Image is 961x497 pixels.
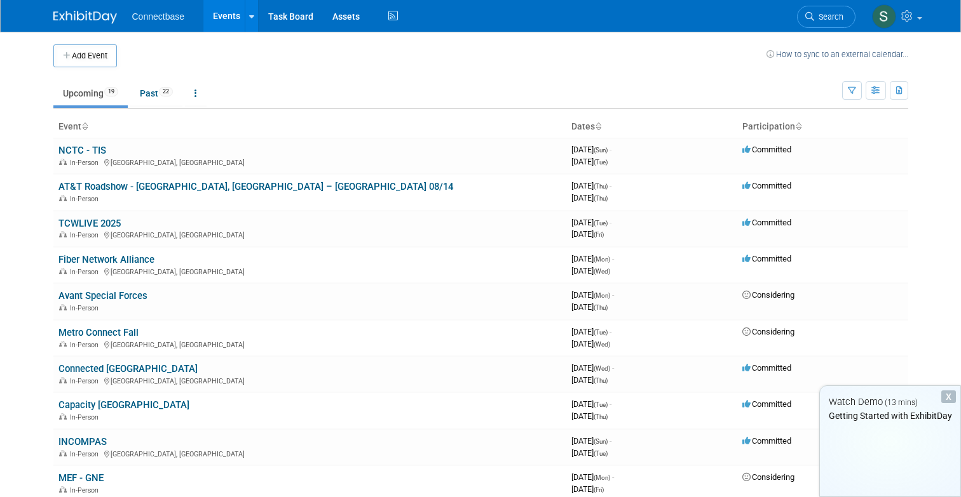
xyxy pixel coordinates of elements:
span: [DATE] [571,448,608,458]
span: - [612,254,614,263]
span: In-Person [70,450,102,458]
img: In-Person Event [59,486,67,493]
span: (Tue) [594,450,608,457]
img: In-Person Event [59,377,67,383]
div: Watch Demo [820,395,960,409]
span: [DATE] [571,181,611,190]
img: In-Person Event [59,268,67,274]
span: [DATE] [571,302,608,312]
span: Committed [742,436,791,446]
span: [DATE] [571,472,614,482]
a: Search [797,6,855,28]
span: In-Person [70,195,102,203]
span: Considering [742,327,794,336]
img: In-Person Event [59,413,67,420]
span: Search [814,12,843,22]
div: Dismiss [941,390,956,403]
span: - [610,218,611,227]
a: INCOMPAS [58,436,107,447]
span: (Thu) [594,377,608,384]
span: Committed [742,363,791,373]
span: - [610,436,611,446]
span: [DATE] [571,484,604,494]
span: [DATE] [571,327,611,336]
div: [GEOGRAPHIC_DATA], [GEOGRAPHIC_DATA] [58,375,561,385]
span: Committed [742,181,791,190]
img: In-Person Event [59,341,67,347]
a: Fiber Network Alliance [58,254,154,265]
img: Shivani York [872,4,896,29]
img: In-Person Event [59,304,67,310]
span: [DATE] [571,339,610,348]
span: [DATE] [571,254,614,263]
a: Upcoming19 [53,81,128,105]
span: (Tue) [594,401,608,408]
span: (Sun) [594,438,608,445]
img: In-Person Event [59,159,67,165]
span: (Mon) [594,474,610,481]
span: - [612,290,614,300]
th: Dates [566,116,737,138]
span: (Tue) [594,220,608,227]
span: In-Person [70,486,102,494]
a: NCTC - TIS [58,145,106,156]
span: In-Person [70,231,102,239]
img: ExhibitDay [53,11,117,23]
span: (Sun) [594,147,608,154]
th: Event [53,116,566,138]
span: Connectbase [132,11,185,22]
span: (Thu) [594,304,608,311]
span: [DATE] [571,375,608,385]
img: In-Person Event [59,195,67,201]
div: [GEOGRAPHIC_DATA], [GEOGRAPHIC_DATA] [58,157,561,167]
a: MEF - GNE [58,472,104,484]
th: Participation [737,116,908,138]
span: 22 [159,87,173,96]
div: [GEOGRAPHIC_DATA], [GEOGRAPHIC_DATA] [58,229,561,239]
div: [GEOGRAPHIC_DATA], [GEOGRAPHIC_DATA] [58,448,561,458]
a: Sort by Participation Type [795,121,801,131]
button: Add Event [53,44,117,67]
a: Capacity [GEOGRAPHIC_DATA] [58,399,189,411]
span: Committed [742,254,791,263]
a: Connected [GEOGRAPHIC_DATA] [58,363,198,374]
span: (Wed) [594,365,610,372]
span: [DATE] [571,193,608,202]
span: - [612,472,614,482]
span: [DATE] [571,411,608,421]
span: (Tue) [594,159,608,166]
span: [DATE] [571,266,610,275]
span: Considering [742,290,794,300]
span: (Fri) [594,486,604,493]
span: Committed [742,145,791,154]
span: [DATE] [571,363,614,373]
span: - [610,145,611,154]
span: (Thu) [594,413,608,420]
span: [DATE] [571,145,611,154]
span: (13 mins) [885,398,918,407]
span: In-Person [70,159,102,167]
a: Avant Special Forces [58,290,147,302]
a: Past22 [130,81,182,105]
span: (Tue) [594,329,608,336]
img: In-Person Event [59,450,67,456]
span: [DATE] [571,229,604,239]
span: [DATE] [571,218,611,227]
span: (Thu) [594,183,608,190]
img: In-Person Event [59,231,67,237]
a: How to sync to an external calendar... [767,50,908,59]
span: - [610,327,611,336]
span: 19 [104,87,118,96]
span: (Wed) [594,268,610,275]
span: In-Person [70,341,102,349]
span: [DATE] [571,399,611,409]
span: Committed [742,218,791,227]
span: Committed [742,399,791,409]
span: (Mon) [594,256,610,263]
a: AT&T Roadshow - [GEOGRAPHIC_DATA], [GEOGRAPHIC_DATA] – [GEOGRAPHIC_DATA] 08/14 [58,181,453,192]
span: (Mon) [594,292,610,299]
span: In-Person [70,413,102,421]
a: TCWLIVE 2025 [58,218,121,229]
span: - [610,181,611,190]
div: [GEOGRAPHIC_DATA], [GEOGRAPHIC_DATA] [58,339,561,349]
